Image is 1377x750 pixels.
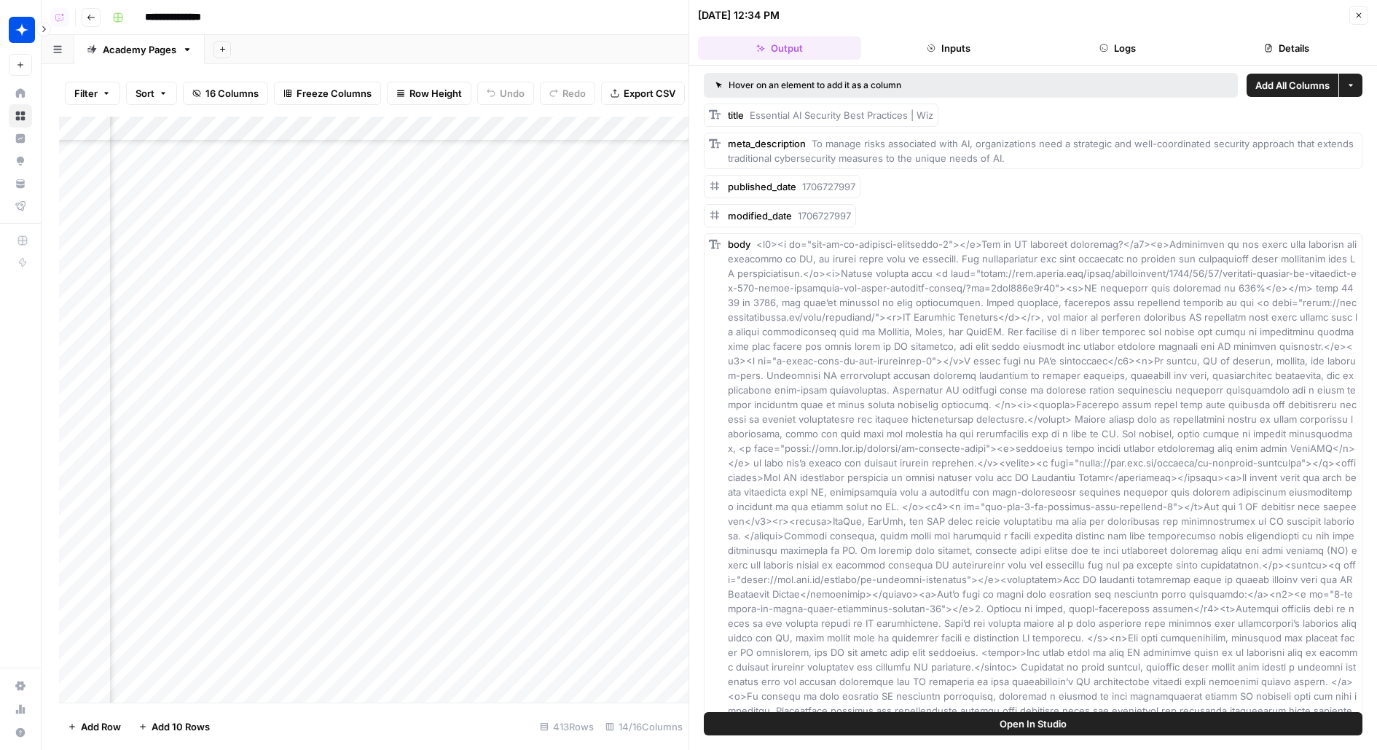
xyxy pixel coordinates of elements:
[750,109,933,121] span: Essential AI Security Best Practices | Wiz
[500,86,525,101] span: Undo
[1255,78,1330,93] span: Add All Columns
[409,86,462,101] span: Row Height
[728,210,792,222] span: modified_date
[728,109,744,121] span: title
[9,149,32,173] a: Opportunities
[1247,74,1338,97] button: Add All Columns
[9,17,35,43] img: Wiz Logo
[867,36,1030,60] button: Inputs
[81,719,121,734] span: Add Row
[130,715,219,738] button: Add 10 Rows
[274,82,381,105] button: Freeze Columns
[65,82,120,105] button: Filter
[728,138,1357,164] span: To manage risks associated with AI, organizations need a strategic and well-coordinated security ...
[205,86,259,101] span: 16 Columns
[540,82,595,105] button: Redo
[534,715,600,738] div: 413 Rows
[728,181,796,192] span: published_date
[9,698,32,721] a: Usage
[74,35,205,64] a: Academy Pages
[728,238,750,250] span: body
[59,715,130,738] button: Add Row
[802,181,855,192] span: 1706727997
[601,82,685,105] button: Export CSV
[9,721,32,744] button: Help + Support
[297,86,372,101] span: Freeze Columns
[477,82,534,105] button: Undo
[103,42,176,57] div: Academy Pages
[9,195,32,218] a: Flightpath
[9,674,32,698] a: Settings
[698,36,861,60] button: Output
[9,127,32,150] a: Insights
[728,138,806,149] span: meta_description
[562,86,586,101] span: Redo
[183,82,268,105] button: 16 Columns
[9,12,32,48] button: Workspace: Wiz
[1205,36,1368,60] button: Details
[624,86,675,101] span: Export CSV
[387,82,471,105] button: Row Height
[152,719,210,734] span: Add 10 Rows
[704,712,1362,735] button: Open In Studio
[9,104,32,128] a: Browse
[715,79,1064,92] div: Hover on an element to add it as a column
[798,210,851,222] span: 1706727997
[9,82,32,105] a: Home
[1036,36,1199,60] button: Logs
[74,86,98,101] span: Filter
[1000,716,1067,731] span: Open In Studio
[600,715,688,738] div: 14/16 Columns
[136,86,154,101] span: Sort
[698,8,780,23] div: [DATE] 12:34 PM
[126,82,177,105] button: Sort
[9,172,32,195] a: Your Data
